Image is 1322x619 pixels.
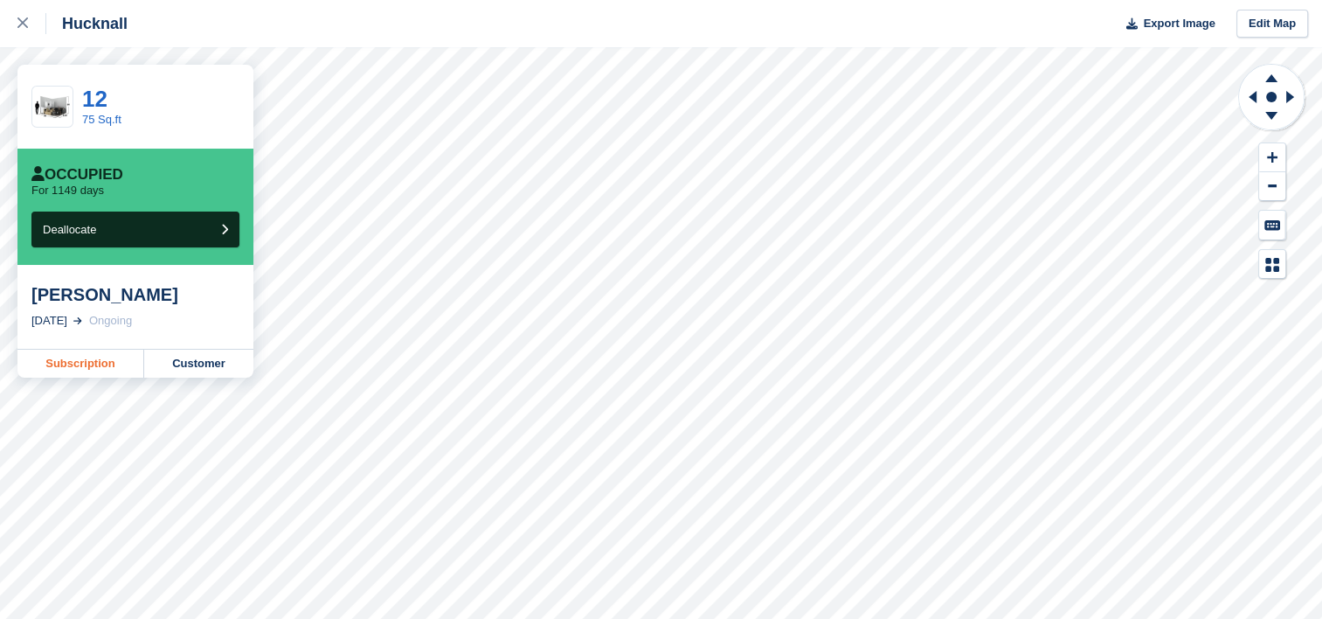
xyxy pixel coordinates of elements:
[31,312,67,330] div: [DATE]
[1259,172,1285,201] button: Zoom Out
[144,350,253,378] a: Customer
[17,350,144,378] a: Subscription
[1259,250,1285,279] button: Map Legend
[1116,10,1215,38] button: Export Image
[89,312,132,330] div: Ongoing
[31,166,123,184] div: Occupied
[31,284,239,305] div: [PERSON_NAME]
[32,92,73,122] img: 75-sqft-unit.jpg
[43,223,96,236] span: Deallocate
[1259,211,1285,240] button: Keyboard Shortcuts
[46,13,128,34] div: Hucknall
[82,86,107,112] a: 12
[73,317,82,324] img: arrow-right-light-icn-cde0832a797a2874e46488d9cf13f60e5c3a73dbe684e267c42b8395dfbc2abf.svg
[1143,15,1215,32] span: Export Image
[1236,10,1308,38] a: Edit Map
[1259,143,1285,172] button: Zoom In
[31,184,104,198] p: For 1149 days
[82,113,121,126] a: 75 Sq.ft
[31,212,239,247] button: Deallocate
